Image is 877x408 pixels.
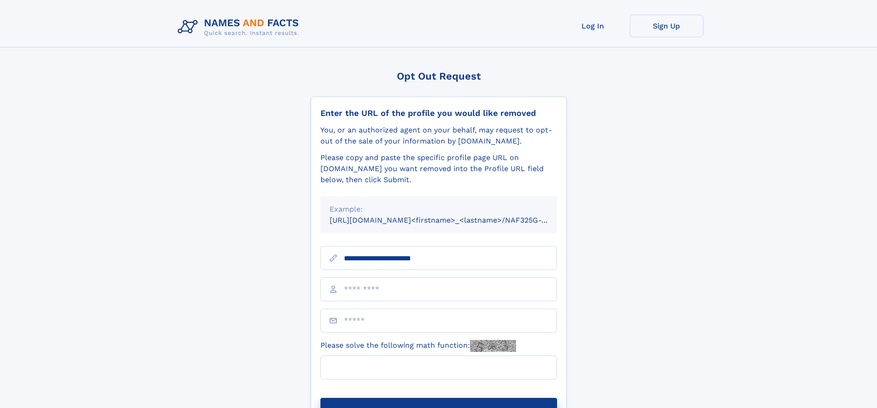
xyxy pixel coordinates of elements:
div: Example: [330,204,548,215]
div: You, or an authorized agent on your behalf, may request to opt-out of the sale of your informatio... [320,125,557,147]
img: Logo Names and Facts [174,15,307,40]
a: Log In [556,15,630,37]
a: Sign Up [630,15,703,37]
small: [URL][DOMAIN_NAME]<firstname>_<lastname>/NAF325G-xxxxxxxx [330,216,575,224]
div: Please copy and paste the specific profile page URL on [DOMAIN_NAME] you want removed into the Pr... [320,152,557,185]
div: Opt Out Request [311,70,567,82]
label: Please solve the following math function: [320,340,516,352]
div: Enter the URL of the profile you would like removed [320,108,557,118]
